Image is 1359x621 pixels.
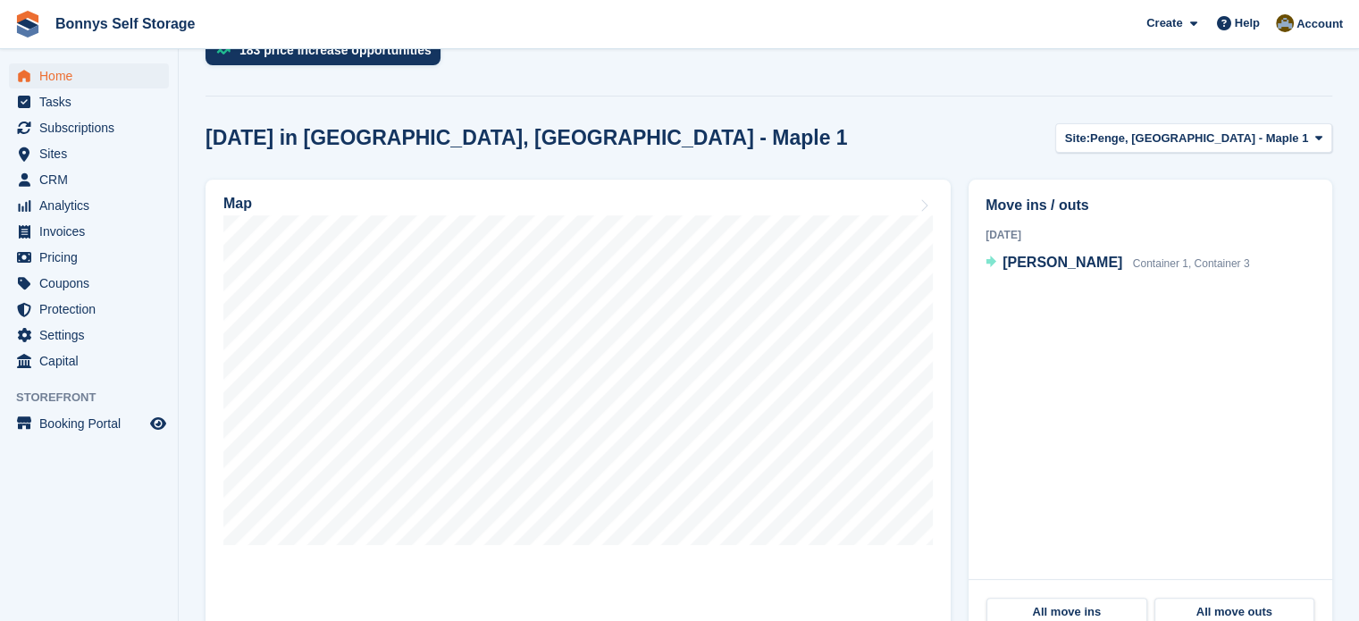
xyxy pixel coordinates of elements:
a: menu [9,63,169,88]
span: Subscriptions [39,115,147,140]
a: menu [9,411,169,436]
span: Sites [39,141,147,166]
span: Penge, [GEOGRAPHIC_DATA] - Maple 1 [1090,130,1308,147]
span: Invoices [39,219,147,244]
a: menu [9,219,169,244]
img: James Bonny [1276,14,1294,32]
img: price_increase_opportunities-93ffe204e8149a01c8c9dc8f82e8f89637d9d84a8eef4429ea346261dce0b2c0.svg [216,46,231,55]
div: 183 price increase opportunities [239,43,432,57]
span: Settings [39,323,147,348]
span: Account [1296,15,1343,33]
span: Capital [39,348,147,373]
a: menu [9,141,169,166]
a: menu [9,193,169,218]
a: Preview store [147,413,169,434]
a: menu [9,89,169,114]
a: menu [9,167,169,192]
a: menu [9,271,169,296]
span: Tasks [39,89,147,114]
span: Home [39,63,147,88]
img: stora-icon-8386f47178a22dfd0bd8f6a31ec36ba5ce8667c1dd55bd0f319d3a0aa187defe.svg [14,11,41,38]
span: Booking Portal [39,411,147,436]
span: Site: [1065,130,1090,147]
span: CRM [39,167,147,192]
span: Create [1146,14,1182,32]
a: menu [9,297,169,322]
span: Help [1235,14,1260,32]
span: [PERSON_NAME] [1002,255,1122,270]
span: Container 1, Container 3 [1133,257,1250,270]
span: Analytics [39,193,147,218]
span: Storefront [16,389,178,407]
a: 183 price increase opportunities [206,35,449,74]
button: Site: Penge, [GEOGRAPHIC_DATA] - Maple 1 [1055,123,1332,153]
div: [DATE] [986,227,1315,243]
a: [PERSON_NAME] Container 1, Container 3 [986,252,1249,275]
span: Pricing [39,245,147,270]
a: menu [9,245,169,270]
a: Bonnys Self Storage [48,9,202,38]
h2: Move ins / outs [986,195,1315,216]
span: Protection [39,297,147,322]
a: menu [9,115,169,140]
h2: Map [223,196,252,212]
a: menu [9,348,169,373]
a: menu [9,323,169,348]
span: Coupons [39,271,147,296]
h2: [DATE] in [GEOGRAPHIC_DATA], [GEOGRAPHIC_DATA] - Maple 1 [206,126,848,150]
